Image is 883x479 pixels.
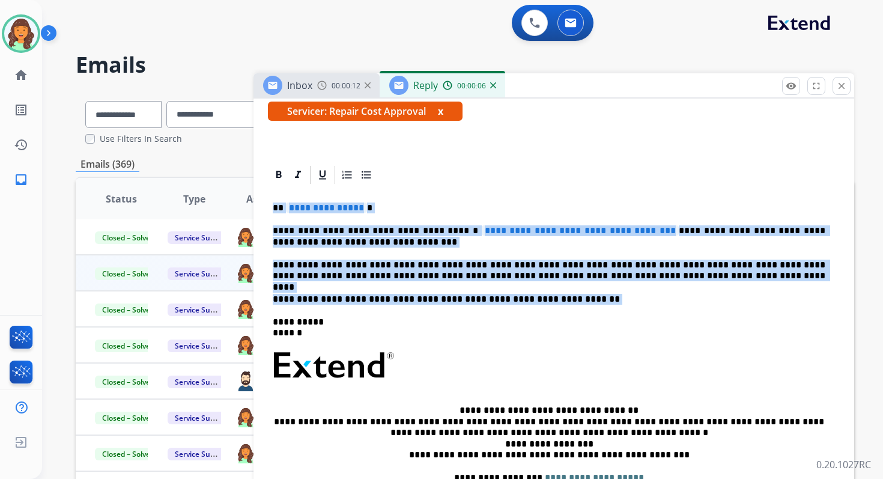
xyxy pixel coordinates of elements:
[168,231,236,244] span: Service Support
[106,192,137,206] span: Status
[357,166,375,184] div: Bullet List
[786,81,797,91] mat-icon: remove_red_eye
[246,192,288,206] span: Assignee
[236,299,255,319] img: agent-avatar
[14,68,28,82] mat-icon: home
[816,457,871,472] p: 0.20.1027RC
[183,192,205,206] span: Type
[338,166,356,184] div: Ordered List
[168,448,236,460] span: Service Support
[168,304,236,316] span: Service Support
[95,267,162,280] span: Closed – Solved
[811,81,822,91] mat-icon: fullscreen
[168,340,236,352] span: Service Support
[332,81,360,91] span: 00:00:12
[438,104,443,118] button: x
[95,231,162,244] span: Closed – Solved
[168,376,236,388] span: Service Support
[236,371,255,391] img: agent-avatar
[236,443,255,463] img: agent-avatar
[236,227,255,247] img: agent-avatar
[95,448,162,460] span: Closed – Solved
[14,138,28,152] mat-icon: history
[836,81,847,91] mat-icon: close
[268,102,463,121] span: Servicer: Repair Cost Approval
[95,304,162,316] span: Closed – Solved
[4,17,38,50] img: avatar
[14,172,28,187] mat-icon: inbox
[287,79,312,92] span: Inbox
[95,340,162,352] span: Closed – Solved
[95,376,162,388] span: Closed – Solved
[236,263,255,283] img: agent-avatar
[413,79,438,92] span: Reply
[236,407,255,427] img: agent-avatar
[289,166,307,184] div: Italic
[100,133,182,145] label: Use Filters In Search
[76,53,854,77] h2: Emails
[236,335,255,355] img: agent-avatar
[168,412,236,424] span: Service Support
[76,157,139,172] p: Emails (369)
[314,166,332,184] div: Underline
[168,267,236,280] span: Service Support
[457,81,486,91] span: 00:00:06
[95,412,162,424] span: Closed – Solved
[270,166,288,184] div: Bold
[14,103,28,117] mat-icon: list_alt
